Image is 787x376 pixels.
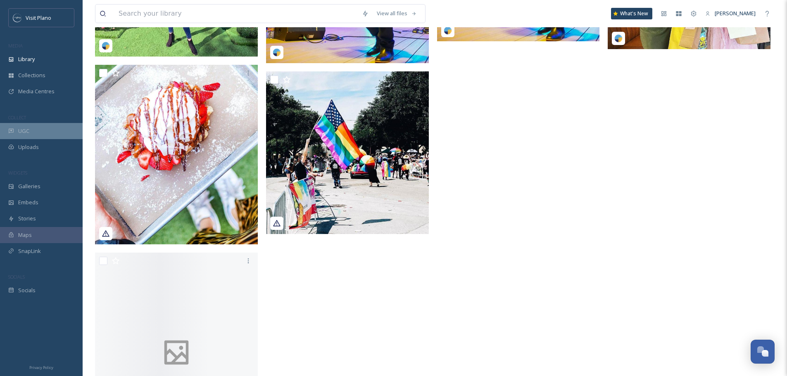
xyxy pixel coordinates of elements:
img: snapsea-logo.png [614,34,623,43]
img: snapsea-logo.png [444,26,452,35]
img: snapsea-logo.png [273,48,281,57]
span: [PERSON_NAME] [715,9,756,17]
span: Library [18,55,35,63]
button: Open Chat [751,340,775,364]
span: Collections [18,71,45,79]
a: View all files [373,5,421,21]
img: images.jpeg [13,14,21,22]
img: snapsea-logo.png [102,42,110,50]
span: Privacy Policy [29,365,53,370]
span: Embeds [18,199,38,206]
img: molly_onthemove_04212025_18001476421266613.jpg [95,65,258,244]
a: What's New [611,8,652,19]
span: MEDIA [8,43,23,49]
span: COLLECT [8,114,26,121]
span: Uploads [18,143,39,151]
span: Visit Plano [26,14,51,21]
span: Socials [18,286,36,294]
span: SOCIALS [8,274,25,280]
span: WIDGETS [8,170,27,176]
a: [PERSON_NAME] [701,5,760,21]
span: SnapLink [18,247,41,255]
a: Privacy Policy [29,362,53,372]
span: Media Centres [18,87,55,95]
span: Galleries [18,182,40,190]
span: UGC [18,127,29,135]
span: Stories [18,215,36,222]
span: Maps [18,231,32,239]
input: Search your library [114,5,358,23]
img: darkhourhauntedhouse_04212025_17861287699413370.jpg [266,71,429,234]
